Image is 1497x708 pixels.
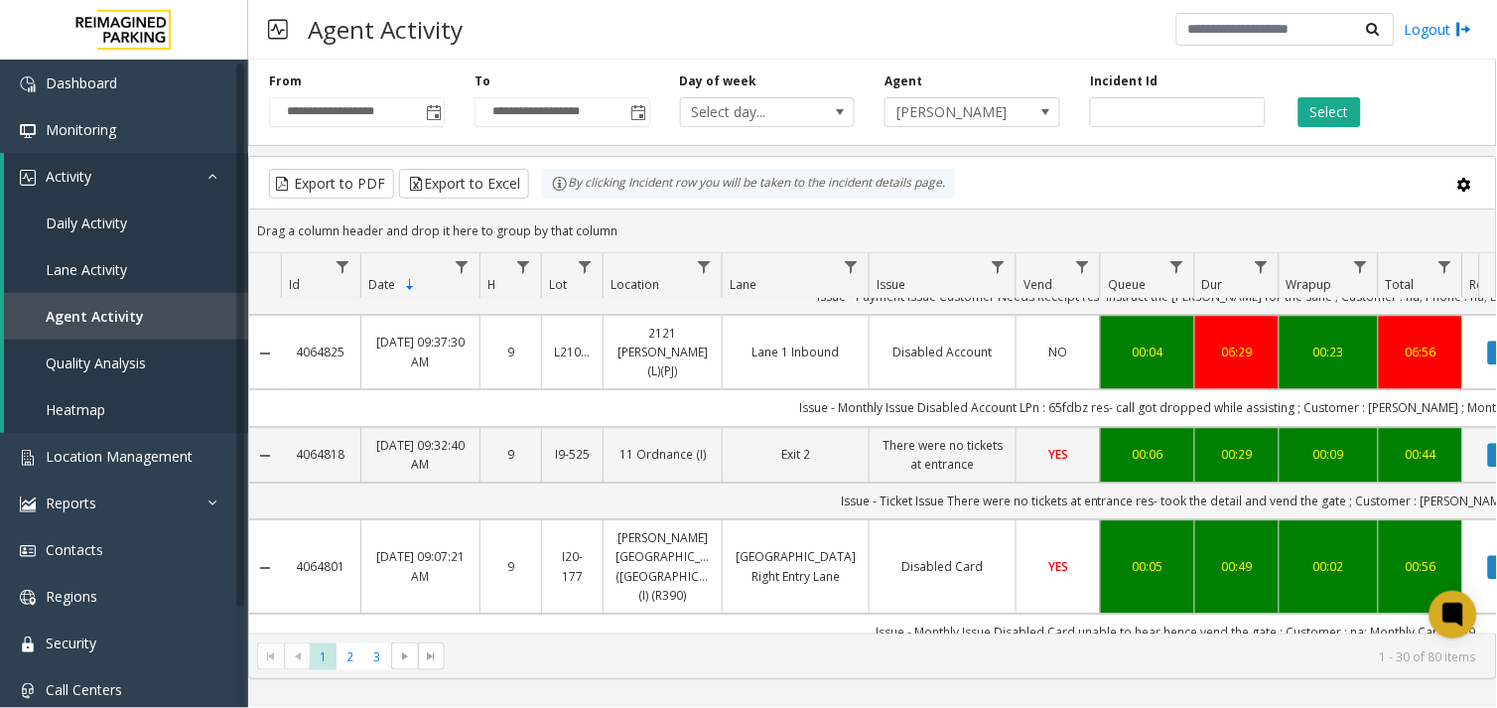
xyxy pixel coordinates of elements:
[1113,557,1182,576] a: 00:05
[20,683,36,699] img: 'icon'
[1069,253,1096,280] a: Vend Filter Menu
[615,528,710,605] a: [PERSON_NAME][GEOGRAPHIC_DATA] ([GEOGRAPHIC_DATA]) (I) (R390)
[46,540,103,559] span: Contacts
[1023,276,1052,293] span: Vend
[549,276,567,293] span: Lot
[877,276,905,293] span: Issue
[269,72,302,90] label: From
[735,445,857,464] a: Exit 2
[572,253,599,280] a: Lot Filter Menu
[293,445,348,464] a: 4064818
[1090,72,1157,90] label: Incident Id
[615,445,710,464] a: 11 Ordnance (I)
[268,5,288,54] img: pageIcon
[1292,343,1366,361] a: 00:23
[46,167,91,186] span: Activity
[680,72,757,90] label: Day of week
[1391,557,1450,576] div: 00:56
[373,333,468,370] a: [DATE] 09:37:30 AM
[730,276,756,293] span: Lane
[46,307,144,326] span: Agent Activity
[542,169,955,199] div: By clicking Incident row you will be taken to the incident details page.
[554,343,591,361] a: L21070600
[882,557,1004,576] a: Disabled Card
[627,98,649,126] span: Toggle popup
[1248,253,1275,280] a: Dur Filter Menu
[46,354,146,372] span: Quality Analysis
[1202,276,1223,293] span: Dur
[20,76,36,92] img: 'icon'
[1405,19,1472,40] a: Logout
[4,340,248,386] a: Quality Analysis
[373,547,468,585] a: [DATE] 09:07:21 AM
[1163,253,1190,280] a: Queue Filter Menu
[554,547,591,585] a: I20-177
[1470,276,1493,293] span: Rec.
[20,123,36,139] img: 'icon'
[46,120,116,139] span: Monitoring
[46,680,122,699] span: Call Centers
[1391,445,1450,464] a: 00:44
[1113,445,1182,464] a: 00:06
[838,253,865,280] a: Lane Filter Menu
[1292,557,1366,576] a: 00:02
[681,98,820,126] span: Select day...
[337,643,363,670] span: Page 2
[457,648,1476,665] kendo-pager-info: 1 - 30 of 80 items
[1292,445,1366,464] div: 00:09
[298,5,473,54] h3: Agent Activity
[364,643,391,670] span: Page 3
[368,276,395,293] span: Date
[289,276,300,293] span: Id
[249,346,281,361] a: Collapse Details
[1298,97,1361,127] button: Select
[449,253,476,280] a: Date Filter Menu
[20,450,36,466] img: 'icon'
[735,343,857,361] a: Lane 1 Inbound
[46,400,105,419] span: Heatmap
[882,436,1004,474] a: There were no tickets at entrance
[4,246,248,293] a: Lane Activity
[20,590,36,606] img: 'icon'
[46,447,193,466] span: Location Management
[310,643,337,670] span: Page 1
[46,73,117,92] span: Dashboard
[691,253,718,280] a: Location Filter Menu
[293,343,348,361] a: 4064825
[249,560,281,576] a: Collapse Details
[4,293,248,340] a: Agent Activity
[269,169,394,199] button: Export to PDF
[249,253,1496,634] div: Data table
[1028,557,1088,576] a: YES
[1431,253,1458,280] a: Total Filter Menu
[1391,343,1450,361] a: 06:56
[1287,276,1332,293] span: Wrapup
[293,557,348,576] a: 4064801
[20,543,36,559] img: 'icon'
[1028,343,1088,361] a: NO
[1049,344,1068,360] span: NO
[1207,557,1267,576] a: 00:49
[330,253,356,280] a: Id Filter Menu
[1048,558,1068,575] span: YES
[475,72,490,90] label: To
[487,276,496,293] span: H
[20,637,36,652] img: 'icon'
[373,436,468,474] a: [DATE] 09:32:40 AM
[20,496,36,512] img: 'icon'
[885,72,922,90] label: Agent
[46,634,96,652] span: Security
[4,386,248,433] a: Heatmap
[402,277,418,293] span: Sortable
[1347,253,1374,280] a: Wrapup Filter Menu
[552,176,568,192] img: infoIcon.svg
[615,324,710,381] a: 2121 [PERSON_NAME] (L)(PJ)
[1207,343,1267,361] a: 06:29
[1207,445,1267,464] a: 00:29
[1456,19,1472,40] img: logout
